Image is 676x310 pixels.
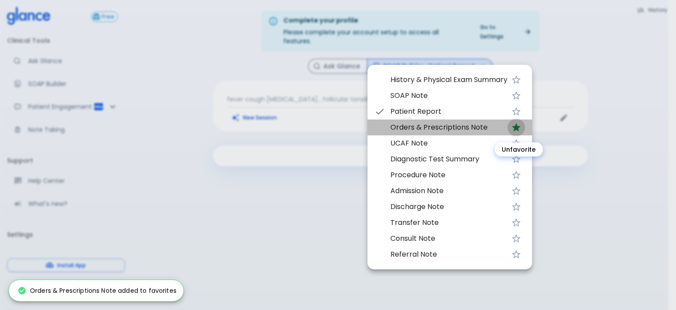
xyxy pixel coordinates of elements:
button: Favorite [507,150,525,168]
span: Diagnostic Test Summary [390,154,507,164]
button: Favorite [507,103,525,120]
span: Referral Note [390,249,507,260]
button: Favorite [507,166,525,184]
button: Favorite [507,230,525,247]
button: Unfavorite [507,119,525,136]
span: SOAP Note [390,90,507,101]
button: Favorite [507,182,525,200]
div: Unfavorite [495,142,543,157]
span: UCAF Note [390,138,507,149]
span: Transfer Note [390,217,507,228]
button: Favorite [507,198,525,216]
button: Favorite [507,214,525,232]
span: Discharge Note [390,202,507,212]
button: Favorite [507,87,525,105]
div: Orders & Prescriptions Note added to favorites [18,283,176,299]
span: Admission Note [390,186,507,196]
button: Favorite [507,71,525,89]
button: Favorite [507,134,525,152]
span: Orders & Prescriptions Note [390,122,507,133]
span: History & Physical Exam Summary [390,75,507,85]
span: Procedure Note [390,170,507,180]
span: Consult Note [390,233,507,244]
span: Patient Report [390,106,507,117]
button: Favorite [507,246,525,263]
